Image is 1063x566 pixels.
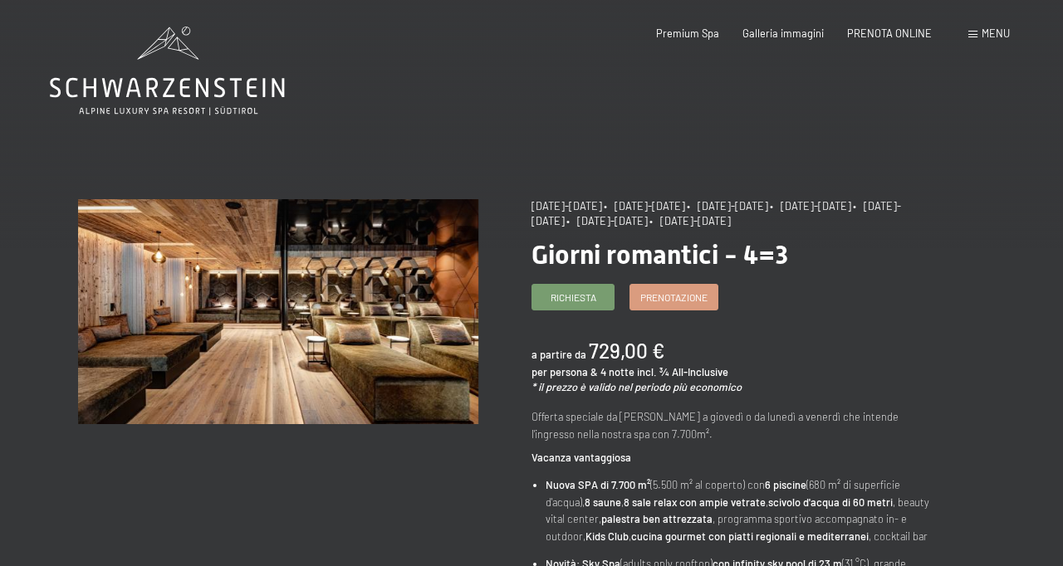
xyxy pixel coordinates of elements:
span: • [DATE]-[DATE] [604,199,685,212]
strong: cucina gourmet con piatti regionali e mediterranei [631,529,869,543]
strong: palestra ben attrezzata [601,512,713,525]
a: Prenotazione [630,285,718,310]
strong: 8 sale relax con ampie vetrate [624,495,766,509]
span: a partire da [531,348,586,361]
span: per persona & [531,365,598,378]
a: Premium Spa [656,27,719,40]
strong: Vacanza vantaggiosa [531,451,631,464]
span: • [DATE]-[DATE] [566,214,648,227]
strong: scivolo d'acqua di 60 metri [768,495,893,509]
em: * il prezzo è valido nel periodo più economico [531,380,742,393]
span: • [DATE]-[DATE] [770,199,851,212]
span: • [DATE]-[DATE] [687,199,768,212]
li: (5.500 m² al coperto) con (680 m² di superficie d'acqua), , , , beauty vital center, , programma ... [546,476,932,544]
strong: Kids Club [585,529,629,543]
span: Giorni romantici - 4=3 [531,239,788,271]
a: Galleria immagini [742,27,824,40]
span: incl. ¾ All-Inclusive [637,365,728,378]
img: Giorni romantici - 4=3 [78,199,478,424]
strong: 6 piscine [765,478,806,491]
span: Prenotazione [640,290,708,305]
span: 4 notte [600,365,634,378]
span: • [DATE]-[DATE] [531,199,901,227]
p: Offerta speciale da [PERSON_NAME] a giovedì o da lunedì a venerdì che intende l'ingresso nella no... [531,408,932,442]
span: • [DATE]-[DATE] [649,214,731,227]
strong: 8 saune [585,495,621,509]
b: 729,00 € [589,339,664,363]
a: PRENOTA ONLINE [847,27,932,40]
span: [DATE]-[DATE] [531,199,602,212]
span: Richiesta [551,290,596,305]
a: Richiesta [532,285,614,310]
strong: Nuova SPA di 7.700 m² [546,478,650,491]
span: Menu [982,27,1010,40]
